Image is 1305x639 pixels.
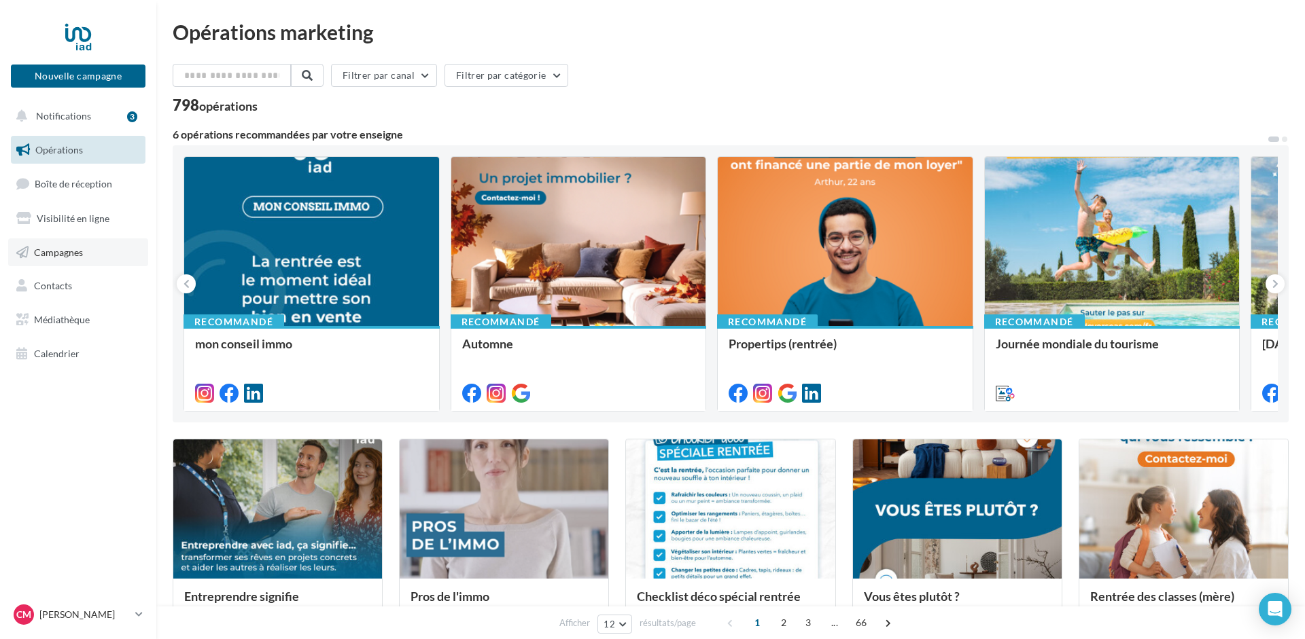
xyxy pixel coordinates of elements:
[8,204,148,233] a: Visibilité en ligne
[637,589,824,617] div: Checklist déco spécial rentrée
[824,612,846,634] span: ...
[746,612,768,634] span: 1
[173,98,258,113] div: 798
[8,340,148,368] a: Calendrier
[411,589,597,617] div: Pros de l'immo
[8,238,148,267] a: Campagnes
[1090,589,1277,617] div: Rentrée des classes (mère)
[1259,593,1291,625] div: Open Intercom Messenger
[173,22,1289,42] div: Opérations marketing
[8,136,148,164] a: Opérations
[36,110,91,122] span: Notifications
[195,337,428,364] div: mon conseil immo
[35,178,112,189] span: Boîte de réception
[127,111,137,122] div: 3
[597,615,632,634] button: 12
[34,280,72,291] span: Contacts
[184,314,284,329] div: Recommandé
[559,617,590,629] span: Afficher
[11,602,145,627] a: CM [PERSON_NAME]
[717,314,818,329] div: Recommandé
[34,246,83,257] span: Campagnes
[8,102,143,130] button: Notifications 3
[331,64,437,87] button: Filtrer par canal
[11,65,145,88] button: Nouvelle campagne
[640,617,696,629] span: résultats/page
[797,612,819,634] span: 3
[864,589,1051,617] div: Vous êtes plutôt ?
[34,348,80,359] span: Calendrier
[16,608,31,621] span: CM
[199,100,258,112] div: opérations
[184,589,371,617] div: Entreprendre signifie
[729,337,962,364] div: Propertips (rentrée)
[34,314,90,325] span: Médiathèque
[996,337,1229,364] div: Journée mondiale du tourisme
[462,337,695,364] div: Automne
[35,144,83,156] span: Opérations
[173,129,1267,140] div: 6 opérations recommandées par votre enseigne
[451,314,551,329] div: Recommandé
[604,619,615,629] span: 12
[850,612,873,634] span: 66
[984,314,1085,329] div: Recommandé
[39,608,130,621] p: [PERSON_NAME]
[37,213,109,224] span: Visibilité en ligne
[445,64,568,87] button: Filtrer par catégorie
[773,612,795,634] span: 2
[8,306,148,334] a: Médiathèque
[8,169,148,198] a: Boîte de réception
[8,272,148,300] a: Contacts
